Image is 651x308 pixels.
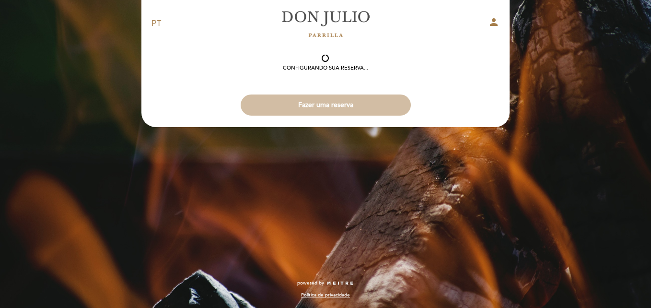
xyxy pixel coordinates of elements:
[283,64,368,72] div: Configurando sua reserva...
[266,11,385,37] a: [PERSON_NAME]
[297,280,324,286] span: powered by
[326,281,354,286] img: MEITRE
[488,16,500,28] i: person
[301,292,350,298] a: Política de privacidade
[241,95,411,116] button: Fazer uma reserva
[488,16,500,31] button: person
[297,280,354,286] a: powered by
